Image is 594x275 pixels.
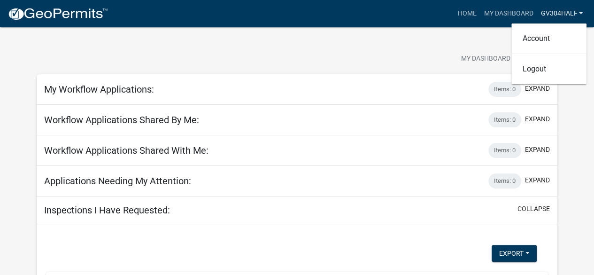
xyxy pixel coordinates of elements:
[511,24,586,84] div: GV304half
[44,175,191,187] h5: Applications Needing My Attention:
[525,145,550,155] button: expand
[454,50,563,68] button: My Dashboard Settingssettings
[488,173,521,189] div: Items: 0
[488,143,521,158] div: Items: 0
[461,54,542,65] span: My Dashboard Settings
[492,245,537,262] button: Export
[525,84,550,94] button: expand
[525,175,550,185] button: expand
[44,84,154,95] h5: My Workflow Applications:
[511,58,586,80] a: Logout
[525,114,550,124] button: expand
[480,5,537,23] a: My Dashboard
[44,204,170,216] h5: Inspections I Have Requested:
[537,5,586,23] a: GV304half
[511,27,586,50] a: Account
[44,114,199,126] h5: Workflow Applications Shared By Me:
[44,145,208,156] h5: Workflow Applications Shared With Me:
[517,204,550,214] button: collapse
[488,82,521,97] div: Items: 0
[488,112,521,127] div: Items: 0
[454,5,480,23] a: Home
